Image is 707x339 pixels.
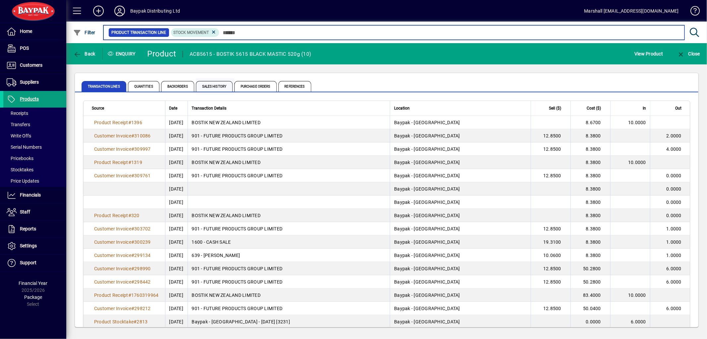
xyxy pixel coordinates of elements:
[3,255,66,271] a: Support
[94,319,134,324] span: Product Stocktake
[570,222,610,235] td: 8.3800
[7,156,33,161] span: Pricebooks
[3,187,66,204] a: Financials
[667,186,682,192] span: 0.0000
[3,141,66,153] a: Serial Numbers
[3,175,66,187] a: Price Updates
[3,153,66,164] a: Pricebooks
[190,49,311,59] div: ACB5615 - BOSTIK 5615 BLACK MASTIC 520g (10)
[147,48,176,59] div: Product
[234,81,277,92] span: Purchase Orders
[131,266,134,271] span: #
[92,278,153,286] a: Customer Invoice#298442
[131,120,142,125] span: 1396
[92,105,104,112] span: Source
[278,81,311,92] span: References
[531,142,570,156] td: 12.8500
[134,253,151,258] span: 299134
[169,105,184,112] div: Date
[633,48,665,60] button: View Product
[20,260,36,265] span: Support
[394,253,460,258] span: Baypak - [GEOGRAPHIC_DATA]
[531,235,570,249] td: 19.3100
[570,156,610,169] td: 8.3800
[188,142,390,156] td: 901 - FUTURE PRODUCTS GROUP LIMITED
[165,262,188,275] td: [DATE]
[394,226,460,231] span: Baypak - [GEOGRAPHIC_DATA]
[94,173,131,178] span: Customer Invoice
[7,133,31,138] span: Write Offs
[531,302,570,315] td: 12.8500
[134,239,151,245] span: 300239
[72,27,97,39] button: Filter
[188,169,390,182] td: 901 - FUTURE PRODUCTS GROUP LIMITED
[7,111,28,116] span: Receipts
[394,266,460,271] span: Baypak - [GEOGRAPHIC_DATA]
[20,62,42,68] span: Customers
[131,226,134,231] span: #
[94,266,131,271] span: Customer Invoice
[570,249,610,262] td: 8.3800
[531,169,570,182] td: 12.8500
[394,105,410,112] span: Location
[94,279,131,285] span: Customer Invoice
[570,262,610,275] td: 50.2800
[3,119,66,130] a: Transfers
[165,142,188,156] td: [DATE]
[165,156,188,169] td: [DATE]
[188,262,390,275] td: 901 - FUTURE PRODUCTS GROUP LIMITED
[188,275,390,289] td: 901 - FUTURE PRODUCTS GROUP LIMITED
[7,144,42,150] span: Serial Numbers
[570,142,610,156] td: 8.3800
[131,253,134,258] span: #
[549,105,561,112] span: Sell ($)
[188,235,390,249] td: 1600 - CASH SALE
[667,133,682,138] span: 2.0000
[394,146,460,152] span: Baypak - [GEOGRAPHIC_DATA]
[196,81,233,92] span: Sales History
[677,51,700,56] span: Close
[94,293,128,298] span: Product Receipt
[394,173,460,178] span: Baypak - [GEOGRAPHIC_DATA]
[394,160,460,165] span: Baypak - [GEOGRAPHIC_DATA]
[165,182,188,196] td: [DATE]
[188,156,390,169] td: BOSTIK NEW ZEALAND LIMITED
[3,164,66,175] a: Stocktakes
[667,226,682,231] span: 1.0000
[188,129,390,142] td: 901 - FUTURE PRODUCTS GROUP LIMITED
[3,204,66,220] a: Staff
[394,200,460,205] span: Baypak - [GEOGRAPHIC_DATA]
[92,318,150,325] a: Product Stocktake#2813
[94,120,128,125] span: Product Receipt
[394,186,460,192] span: Baypak - [GEOGRAPHIC_DATA]
[628,293,646,298] span: 10.0000
[531,222,570,235] td: 12.8500
[128,120,131,125] span: #
[394,105,527,112] div: Location
[3,238,66,254] a: Settings
[570,182,610,196] td: 8.3800
[188,209,390,222] td: BOSTIK NEW ZEALAND LIMITED
[667,279,682,285] span: 6.0000
[134,146,151,152] span: 309997
[675,105,681,112] span: Out
[72,48,97,60] button: Back
[628,120,646,125] span: 10.0000
[66,48,103,60] app-page-header-button: Back
[92,225,153,232] a: Customer Invoice#303702
[3,57,66,74] a: Customers
[92,292,161,299] a: Product Receipt#1760319964
[131,146,134,152] span: #
[570,315,610,328] td: 0.0000
[94,239,131,245] span: Customer Invoice
[3,40,66,57] a: POS
[643,105,646,112] span: In
[667,253,682,258] span: 1.0000
[92,252,153,259] a: Customer Invoice#299134
[192,105,227,112] span: Transaction Details
[165,196,188,209] td: [DATE]
[7,167,33,172] span: Stocktakes
[92,132,153,139] a: Customer Invoice#310086
[134,173,151,178] span: 309761
[188,116,390,129] td: BOSTIK NEW ZEALAND LIMITED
